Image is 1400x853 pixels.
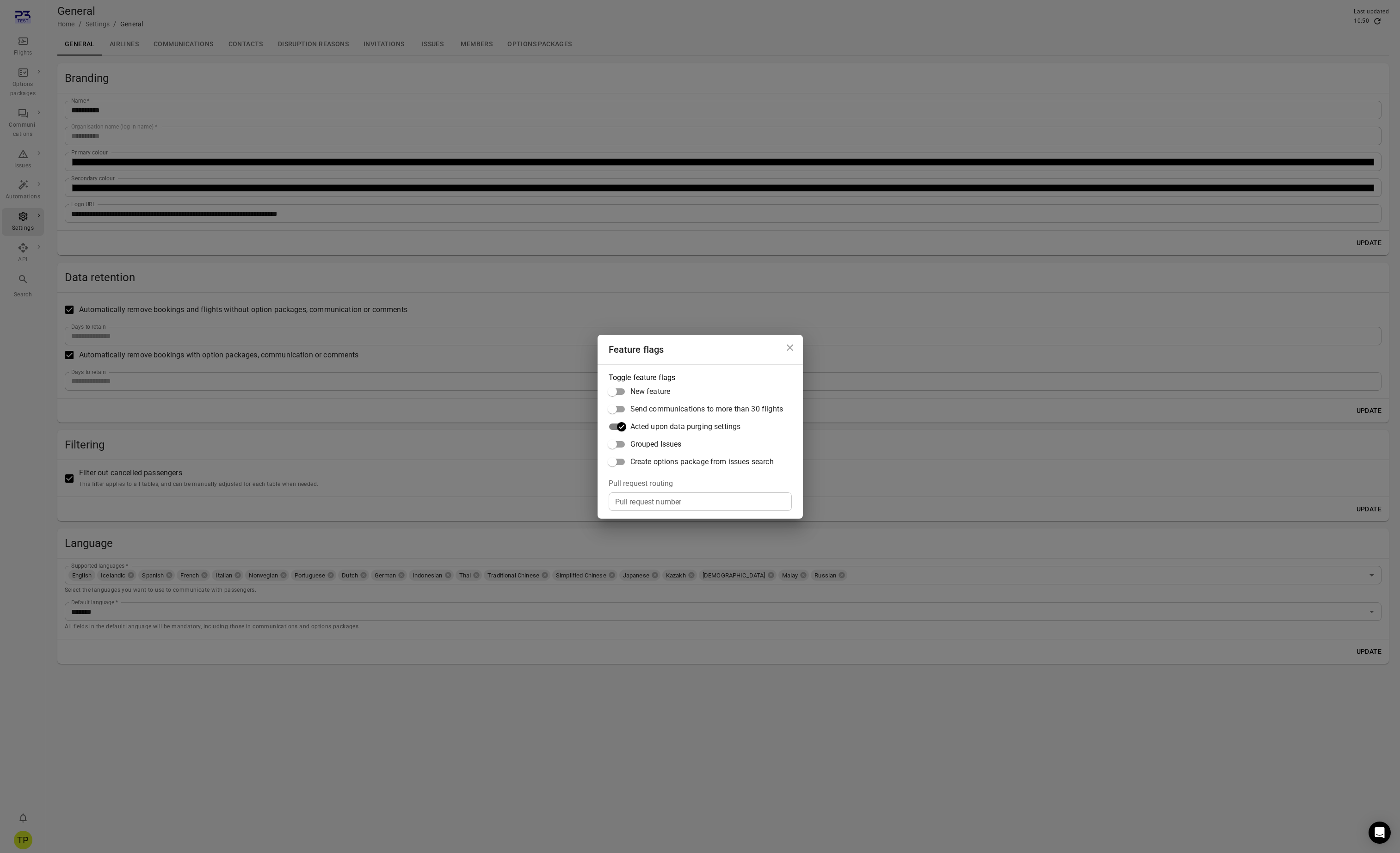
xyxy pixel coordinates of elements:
span: Acted upon data purging settings [630,421,741,432]
legend: Toggle feature flags [609,372,676,383]
span: Send communications to more than 30 flights [630,404,783,415]
span: Grouped Issues [630,439,682,450]
span: New feature [630,386,671,397]
span: Create options package from issues search [630,456,774,467]
div: Open Intercom Messenger [1369,822,1391,844]
h2: Feature flags [598,335,803,364]
button: Close dialog [781,338,799,357]
legend: Pull request routing [609,478,673,489]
